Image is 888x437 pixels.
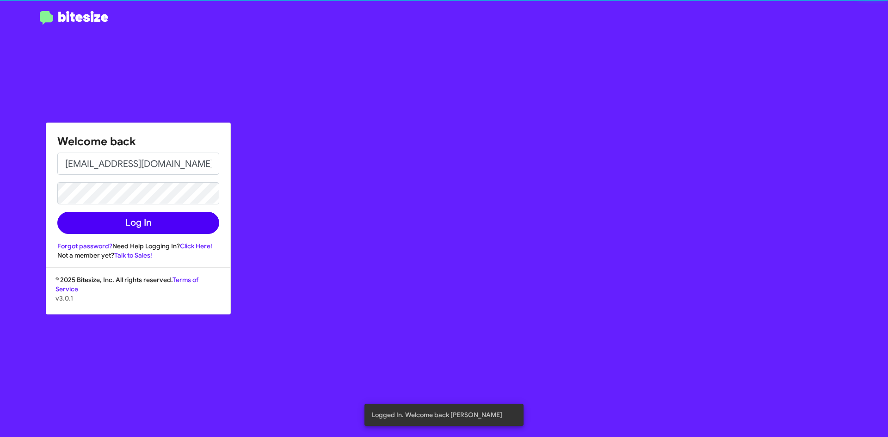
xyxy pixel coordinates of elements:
div: Need Help Logging In? [57,241,219,251]
button: Log In [57,212,219,234]
span: Logged In. Welcome back [PERSON_NAME] [372,410,502,419]
div: © 2025 Bitesize, Inc. All rights reserved. [46,275,230,314]
a: Talk to Sales! [114,251,152,259]
h1: Welcome back [57,134,219,149]
div: Not a member yet? [57,251,219,260]
a: Click Here! [180,242,212,250]
input: Email address [57,153,219,175]
p: v3.0.1 [55,294,221,303]
a: Forgot password? [57,242,112,250]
